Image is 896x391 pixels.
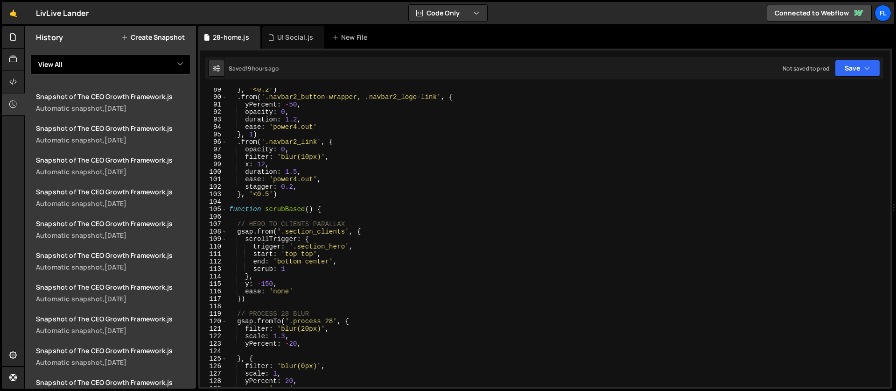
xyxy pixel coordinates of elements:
div: 101 [200,176,227,183]
div: 111 [200,250,227,258]
div: 109 [200,235,227,243]
div: 19 hours ago [245,64,279,72]
div: 102 [200,183,227,191]
div: 110 [200,243,227,250]
div: Automatic snapshot, [36,263,190,271]
div: 108 [200,228,227,235]
div: Snapshot of The CEO Growth Framework.js [36,187,190,196]
div: 113 [200,265,227,273]
div: [DATE] [105,358,126,367]
div: [DATE] [105,104,126,113]
div: 91 [200,101,227,108]
div: Automatic snapshot, [36,231,190,240]
a: Snapshot of The CEO Growth Framework.js Automatic snapshot,[DATE] [30,245,196,277]
a: Snapshot of The CEO Growth Framework.js Automatic snapshot,[DATE] [30,309,196,341]
div: 115 [200,280,227,288]
div: 106 [200,213,227,220]
a: Snapshot of The CEO Growth Framework.js Automatic snapshot,[DATE] [30,277,196,309]
div: Snapshot of The CEO Growth Framework.js [36,219,190,228]
div: [DATE] [105,167,126,176]
div: [DATE] [105,199,126,208]
div: Automatic snapshot, [36,104,190,113]
a: Snapshot of The CEO Growth Framework.js Automatic snapshot,[DATE] [30,341,196,372]
div: 28-home.js [213,33,249,42]
div: Automatic snapshot, [36,135,190,144]
div: 98 [200,153,227,161]
div: 121 [200,325,227,333]
div: 112 [200,258,227,265]
div: 116 [200,288,227,295]
button: Create Snapshot [121,34,185,41]
div: Snapshot of The CEO Growth Framework.js [36,378,190,387]
button: Save [835,60,880,77]
div: 90 [200,93,227,101]
a: Snapshot of The CEO Growth Framework.js Automatic snapshot,[DATE] [30,213,196,245]
div: 93 [200,116,227,123]
a: Snapshot of The CEO Growth Framework.js Automatic snapshot,[DATE] [30,150,196,182]
div: [DATE] [105,135,126,144]
h2: History [36,32,63,43]
div: Automatic snapshot, [36,294,190,303]
div: 119 [200,310,227,318]
div: 124 [200,348,227,355]
div: Snapshot of The CEO Growth Framework.js [36,156,190,164]
a: Fl [875,5,891,21]
div: Automatic snapshot, [36,199,190,208]
div: Snapshot of The CEO Growth Framework.js [36,346,190,355]
div: Snapshot of The CEO Growth Framework.js [36,251,190,260]
a: Snapshot of The CEO Growth Framework.js Automatic snapshot,[DATE] [30,118,196,150]
div: [DATE] [105,326,126,335]
div: Snapshot of The CEO Growth Framework.js [36,92,190,101]
div: [DATE] [105,231,126,240]
div: 120 [200,318,227,325]
div: 100 [200,168,227,176]
div: 99 [200,161,227,168]
div: LivLive Lander [36,7,89,19]
div: 118 [200,303,227,310]
div: 95 [200,131,227,138]
div: 122 [200,333,227,340]
div: 107 [200,220,227,228]
div: 92 [200,108,227,116]
div: Snapshot of The CEO Growth Framework.js [36,283,190,291]
a: Snapshot of The CEO Growth Framework.js Automatic snapshot,[DATE] [30,86,196,118]
div: 126 [200,363,227,370]
div: UI Social.js [277,33,313,42]
div: 123 [200,340,227,348]
div: Snapshot of The CEO Growth Framework.js [36,314,190,323]
div: Not saved to prod [783,64,829,72]
div: 97 [200,146,227,153]
div: [DATE] [105,294,126,303]
div: 96 [200,138,227,146]
div: [DATE] [105,263,126,271]
div: New File [332,33,371,42]
div: 89 [200,86,227,93]
a: Snapshot of The CEO Growth Framework.js Automatic snapshot,[DATE] [30,182,196,213]
a: 🤙 [2,2,25,24]
div: 104 [200,198,227,206]
div: Automatic snapshot, [36,358,190,367]
div: Automatic snapshot, [36,326,190,335]
div: 94 [200,123,227,131]
div: 125 [200,355,227,363]
div: 127 [200,370,227,377]
div: Saved [229,64,279,72]
div: 103 [200,191,227,198]
a: Connected to Webflow [767,5,872,21]
div: 114 [200,273,227,280]
div: 117 [200,295,227,303]
div: Snapshot of The CEO Growth Framework.js [36,124,190,133]
div: 105 [200,206,227,213]
div: Automatic snapshot, [36,167,190,176]
div: 128 [200,377,227,385]
button: Code Only [409,5,487,21]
